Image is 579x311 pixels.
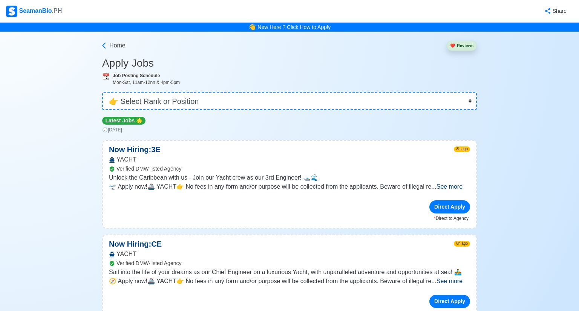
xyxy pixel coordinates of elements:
button: Share [537,4,573,18]
span: star [136,117,142,123]
span: heart [450,43,455,48]
div: Direct Apply [429,295,470,308]
div: YACHT [103,250,476,268]
button: heartReviews [447,41,477,51]
div: YACHT [103,155,476,173]
p: Now Hiring: CE [103,238,168,250]
div: Mon-Sat, 11am-12nn & 4pm-5pm [113,79,477,86]
span: calendar [102,73,110,80]
img: Logo [6,6,17,17]
span: See more [437,278,463,284]
div: SeamanBio [6,6,62,17]
p: Direct to Agency [109,215,469,222]
div: Direct Apply [429,200,470,213]
a: Home [100,41,126,50]
a: New Here ? Click How to Apply [257,24,331,30]
div: Sail into the life of your dreams as our Chief Engineer on a luxurious Yacht, with unparalleled a... [103,268,476,295]
h3: Apply Jobs [102,57,477,70]
span: bell [247,21,257,33]
span: 8h ago [454,146,470,152]
span: 🛫 Apply now!🚢 YACHT👉 No fees in any form and/or purpose will be collected from the applicants. Be... [109,183,431,190]
span: ... [431,278,463,284]
span: 8h ago [454,241,470,247]
p: Now Hiring: 3E [103,144,167,155]
p: Latest Jobs [102,117,146,125]
span: Verified DMW-listed Agency [116,260,181,266]
span: Home [109,41,126,50]
span: Verified DMW-listed Agency [116,166,181,172]
div: Unlock the Caribbean with us - Join our Yacht crew as our 3rd Engineer! 🛥️🌊 [103,173,476,200]
b: Job Posting Schedule [113,73,160,78]
span: .PH [52,8,62,14]
span: 🧭 Apply now!🚢 YACHT👉 No fees in any form and/or purpose will be collected from the applicants. Be... [109,278,431,284]
span: ... [431,183,463,190]
span: 🕖 [DATE] [102,127,122,133]
span: See more [437,183,463,190]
